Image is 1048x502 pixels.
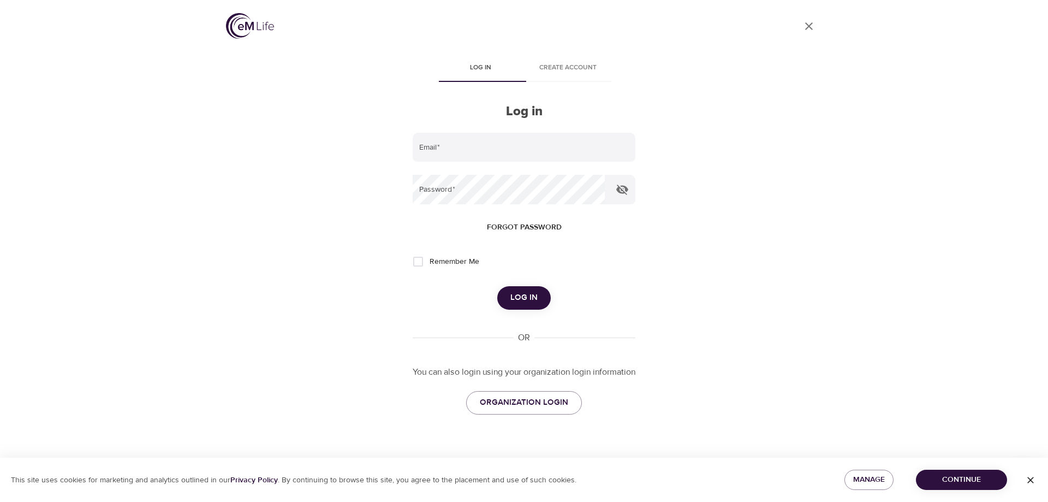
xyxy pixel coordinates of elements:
[510,291,538,305] span: Log in
[413,56,635,82] div: disabled tabs example
[531,62,605,74] span: Create account
[514,332,534,344] div: OR
[844,470,894,490] button: Manage
[466,391,582,414] a: ORGANIZATION LOGIN
[413,104,635,120] h2: Log in
[430,256,479,268] span: Remember Me
[443,62,517,74] span: Log in
[413,366,635,379] p: You can also login using your organization login information
[483,217,566,238] button: Forgot password
[916,470,1007,490] button: Continue
[230,475,278,485] a: Privacy Policy
[497,286,551,309] button: Log in
[853,473,885,487] span: Manage
[226,13,274,39] img: logo
[480,395,568,410] span: ORGANIZATION LOGIN
[487,221,562,234] span: Forgot password
[796,13,822,39] a: close
[925,473,998,487] span: Continue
